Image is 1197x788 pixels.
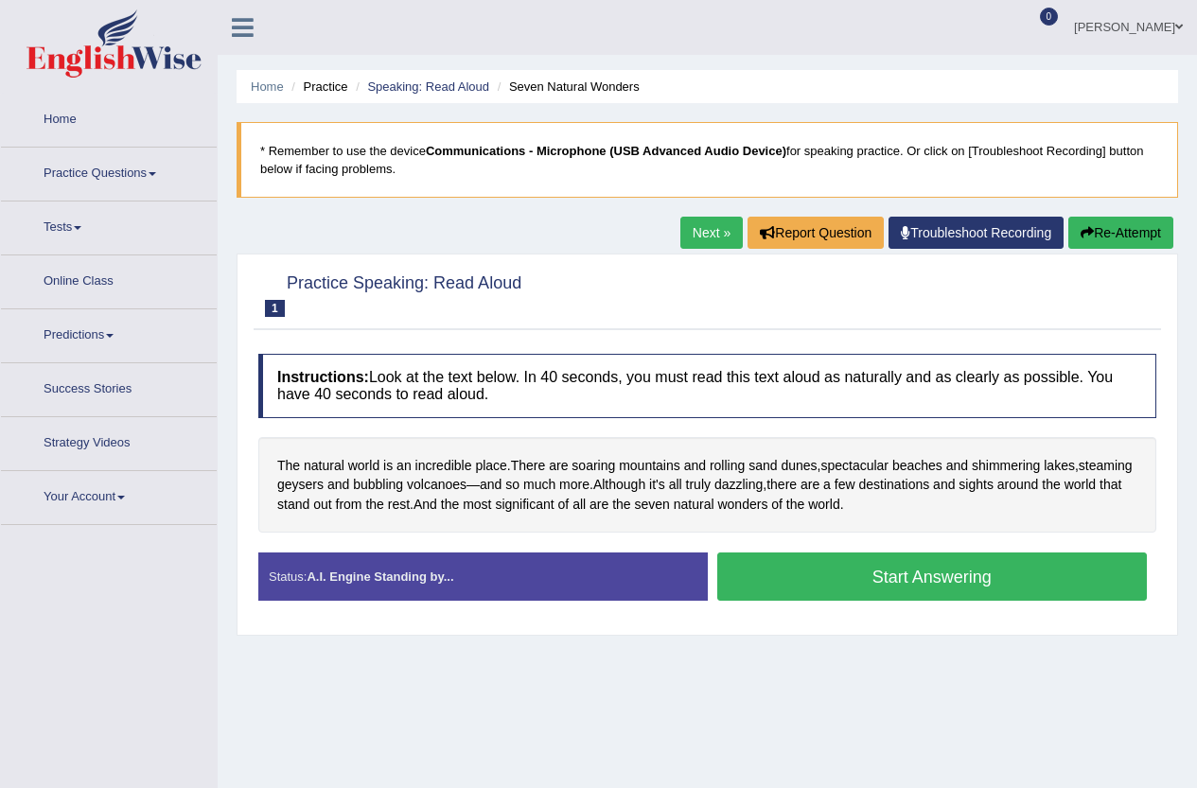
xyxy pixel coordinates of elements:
[1,255,217,303] a: Online Class
[463,495,491,515] span: Click to see word definition
[251,79,284,94] a: Home
[258,270,521,317] h2: Practice Speaking: Read Aloud
[674,495,714,515] span: Click to see word definition
[396,456,412,476] span: Click to see word definition
[717,495,767,515] span: Click to see word definition
[1100,475,1121,495] span: Click to see word definition
[383,456,393,476] span: Click to see word definition
[649,475,665,495] span: Click to see word definition
[327,475,349,495] span: Click to see word definition
[748,456,777,476] span: Click to see word definition
[1,471,217,518] a: Your Account
[549,456,568,476] span: Click to see word definition
[258,552,708,601] div: Status:
[307,569,453,584] strong: A.I. Engine Standing by...
[558,495,570,515] span: Click to see word definition
[889,217,1064,249] a: Troubleshoot Recording
[415,456,472,476] span: Click to see word definition
[1079,456,1133,476] span: Click to see word definition
[1042,475,1060,495] span: Click to see word definition
[495,495,554,515] span: Click to see word definition
[414,495,437,515] span: Click to see word definition
[590,495,608,515] span: Click to see word definition
[997,475,1039,495] span: Click to see word definition
[426,144,786,158] b: Communications - Microphone (USB Advanced Audio Device)
[1,201,217,249] a: Tests
[336,495,362,515] span: Click to see word definition
[367,79,489,94] a: Speaking: Read Aloud
[933,475,955,495] span: Click to see word definition
[475,456,506,476] span: Click to see word definition
[237,122,1178,198] blockquote: * Remember to use the device for speaking practice. Or click on [Troubleshoot Recording] button b...
[353,475,403,495] span: Click to see word definition
[1040,8,1059,26] span: 0
[277,369,369,385] b: Instructions:
[801,475,819,495] span: Click to see word definition
[265,300,285,317] span: 1
[1068,217,1173,249] button: Re-Attempt
[635,495,670,515] span: Click to see word definition
[823,475,831,495] span: Click to see word definition
[258,354,1156,417] h4: Look at the text below. In 40 seconds, you must read this text aloud as naturally and as clearly ...
[348,456,379,476] span: Click to see word definition
[1,363,217,411] a: Success Stories
[717,552,1148,601] button: Start Answering
[714,475,763,495] span: Click to see word definition
[710,456,745,476] span: Click to see word definition
[892,456,942,476] span: Click to see word definition
[835,475,855,495] span: Click to see word definition
[313,495,331,515] span: Click to see word definition
[493,78,640,96] li: Seven Natural Wonders
[972,456,1040,476] span: Click to see word definition
[277,475,324,495] span: Click to see word definition
[287,78,347,96] li: Practice
[1065,475,1096,495] span: Click to see word definition
[277,495,309,515] span: Click to see word definition
[680,217,743,249] a: Next »
[808,495,839,515] span: Click to see word definition
[1,94,217,141] a: Home
[365,495,383,515] span: Click to see word definition
[781,456,817,476] span: Click to see word definition
[686,475,711,495] span: Click to see word definition
[388,495,410,515] span: Click to see word definition
[612,495,630,515] span: Click to see word definition
[771,495,783,515] span: Click to see word definition
[1044,456,1075,476] span: Click to see word definition
[523,475,555,495] span: Click to see word definition
[748,217,884,249] button: Report Question
[572,456,615,476] span: Click to see word definition
[559,475,590,495] span: Click to see word definition
[572,495,586,515] span: Click to see word definition
[766,475,797,495] span: Click to see word definition
[684,456,706,476] span: Click to see word definition
[593,475,645,495] span: Click to see word definition
[277,456,300,476] span: Click to see word definition
[1,148,217,195] a: Practice Questions
[1,417,217,464] a: Strategy Videos
[786,495,804,515] span: Click to see word definition
[511,456,546,476] span: Click to see word definition
[1,309,217,357] a: Predictions
[505,475,519,495] span: Click to see word definition
[258,437,1156,534] div: . , , — . , . .
[669,475,682,495] span: Click to see word definition
[480,475,502,495] span: Click to see word definition
[820,456,889,476] span: Click to see word definition
[946,456,968,476] span: Click to see word definition
[959,475,994,495] span: Click to see word definition
[441,495,459,515] span: Click to see word definition
[304,456,344,476] span: Click to see word definition
[619,456,680,476] span: Click to see word definition
[858,475,929,495] span: Click to see word definition
[407,475,466,495] span: Click to see word definition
